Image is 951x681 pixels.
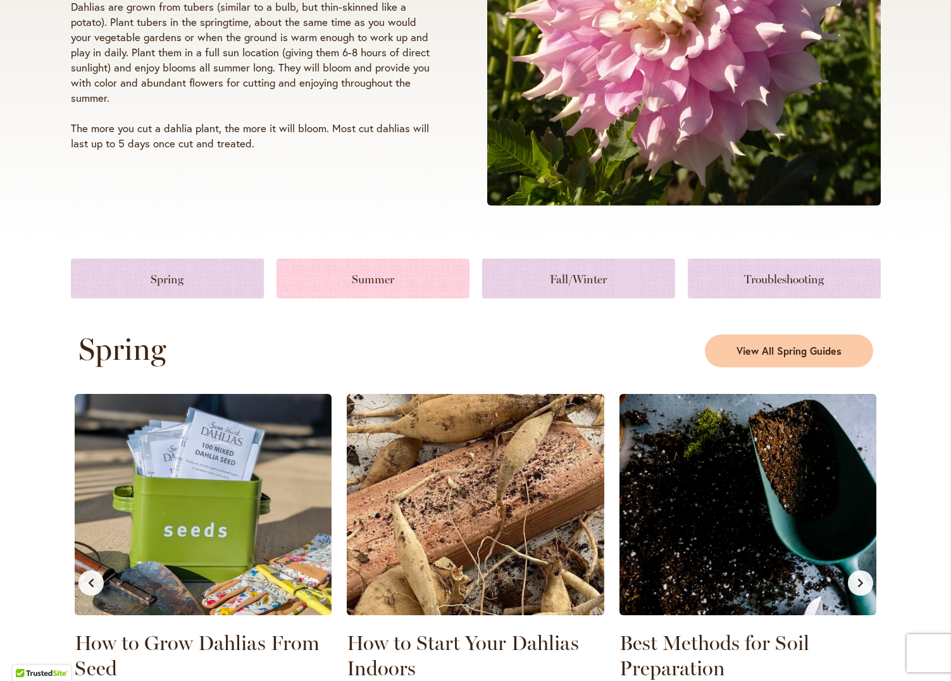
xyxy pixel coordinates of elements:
button: Next slide [848,570,873,596]
p: The more you cut a dahlia plant, the more it will bloom. Most cut dahlias will last up to 5 days ... [71,121,439,151]
img: Seed Packets displayed in a Seed tin [75,394,332,615]
span: View All Spring Guides [737,344,842,359]
a: How to Start Your Dahlias Indoors [347,630,604,681]
img: Soil in a shovel [619,394,877,615]
button: Previous slide [78,570,104,596]
a: Best Methods for Soil Preparation [619,630,877,681]
a: How to Grow Dahlias From Seed [75,630,332,681]
h2: Spring [78,331,468,367]
a: View All Spring Guides [705,334,873,367]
